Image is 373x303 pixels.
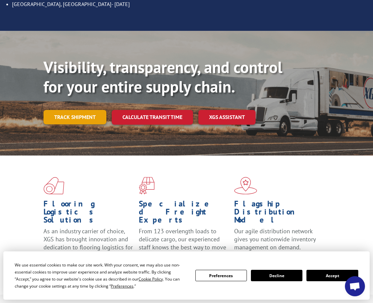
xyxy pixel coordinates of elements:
[138,276,163,282] span: Cookie Policy
[111,283,133,289] span: Preferences
[234,177,257,194] img: xgs-icon-flagship-distribution-model-red
[112,110,193,124] a: Calculate transit time
[234,227,315,251] span: Our agile distribution network gives you nationwide inventory management on demand.
[43,200,134,227] h1: Flooring Logistics Solutions
[43,177,64,194] img: xgs-icon-total-supply-chain-intelligence-red
[15,261,187,290] div: We use essential cookies to make our site work. With your consent, we may also use non-essential ...
[251,270,302,281] button: Decline
[139,177,155,194] img: xgs-icon-focused-on-flooring-red
[234,200,324,227] h1: Flagship Distribution Model
[43,227,133,259] span: As an industry carrier of choice, XGS has brought innovation and dedication to flooring logistics...
[306,270,358,281] button: Accept
[139,227,229,265] p: From 123 overlength loads to delicate cargo, our experienced staff knows the best way to move you...
[195,270,247,281] button: Preferences
[198,110,256,124] a: XGS ASSISTANT
[43,110,106,124] a: Track shipment
[43,57,282,97] b: Visibility, transparency, and control for your entire supply chain.
[345,276,365,296] a: Open chat
[139,200,229,227] h1: Specialized Freight Experts
[3,251,370,300] div: Cookie Consent Prompt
